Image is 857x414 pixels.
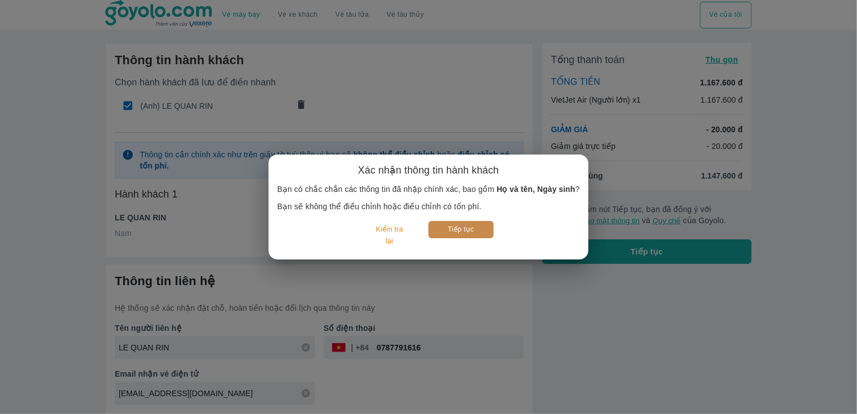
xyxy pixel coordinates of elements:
p: Bạn có chắc chắn các thông tin đã nhập chính xác, bao gồm ? [277,184,580,195]
button: Tiếp tục [428,221,494,238]
p: Bạn sẽ không thể điều chỉnh hoặc điều chỉnh có tốn phí. [277,201,580,212]
button: Kiểm tra lại [363,221,415,251]
b: Họ và tên, Ngày sinh [496,185,575,194]
h6: Xác nhận thông tin hành khách [358,163,499,177]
